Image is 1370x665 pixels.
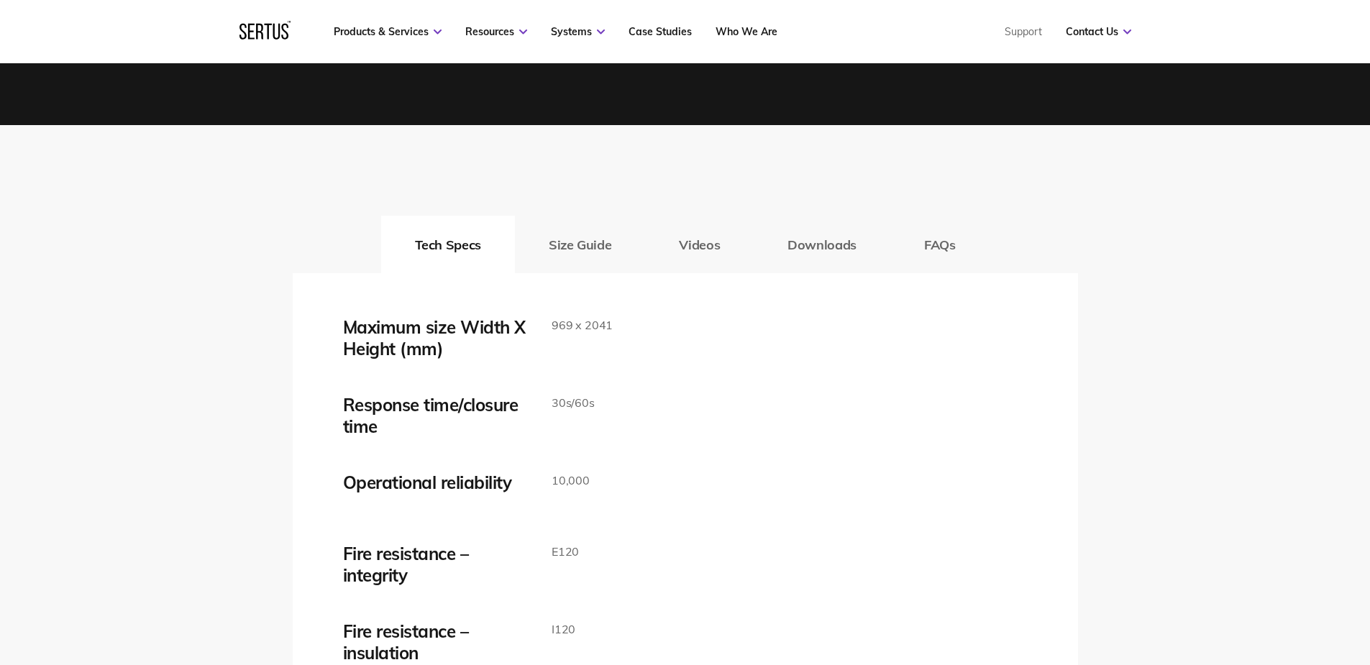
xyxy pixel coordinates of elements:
[552,394,595,413] p: 30s/60s
[1005,25,1042,38] a: Support
[1066,25,1131,38] a: Contact Us
[552,316,613,335] p: 969 x 2041
[551,25,605,38] a: Systems
[343,394,530,437] div: Response time/closure time
[890,216,990,273] button: FAQs
[645,216,754,273] button: Videos
[343,543,530,586] div: Fire resistance – integrity
[552,543,579,561] p: E120
[552,472,590,490] p: 10,000
[754,216,890,273] button: Downloads
[629,25,692,38] a: Case Studies
[343,620,530,664] div: Fire resistance – insulation
[334,25,442,38] a: Products & Services
[716,25,777,38] a: Who We Are
[515,216,645,273] button: Size Guide
[343,472,530,493] div: Operational reliability
[1111,498,1370,665] iframe: Chat Widget
[552,620,575,639] p: I120
[465,25,527,38] a: Resources
[343,316,530,359] div: Maximum size Width X Height (mm)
